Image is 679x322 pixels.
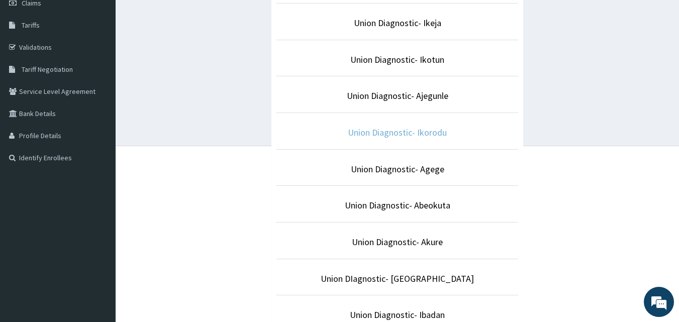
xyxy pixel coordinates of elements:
[354,17,441,29] a: Union Diagnostic- Ikeja
[350,54,444,65] a: Union Diagnostic- Ikotun
[321,273,474,284] a: Union DIagnostic- [GEOGRAPHIC_DATA]
[345,199,450,211] a: Union Diagnostic- Abeokuta
[350,309,445,320] a: Union Diagnostic- Ibadan
[351,163,444,175] a: Union Diagnostic- Agege
[352,236,443,248] a: Union Diagnostic- Akure
[347,90,448,101] a: Union Diagnostic- Ajegunle
[22,65,73,74] span: Tariff Negotiation
[348,127,447,138] a: Union Diagnostic- Ikorodu
[22,21,40,30] span: Tariffs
